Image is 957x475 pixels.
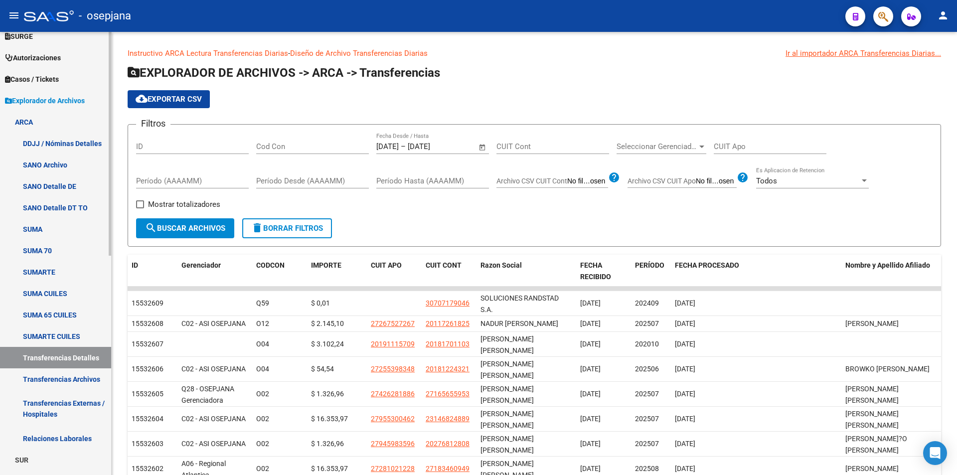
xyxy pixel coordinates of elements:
[635,415,659,423] span: 202507
[128,90,210,108] button: Exportar CSV
[376,142,399,151] input: Start date
[181,261,221,269] span: Gerenciador
[181,365,246,373] span: C02 - ASI OSEPJANA
[181,415,246,423] span: C02 - ASI OSEPJANA
[635,365,659,373] span: 202506
[580,299,601,307] span: [DATE]
[256,365,269,373] span: O04
[845,385,899,404] span: [PERSON_NAME] [PERSON_NAME]
[426,440,470,448] span: 20276812808
[845,319,899,327] span: [PERSON_NAME]
[371,365,415,373] span: 27255398348
[145,222,157,234] mat-icon: search
[251,224,323,233] span: Borrar Filtros
[580,390,601,398] span: [DATE]
[181,440,246,448] span: C02 - ASI OSEPJANA
[136,117,170,131] h3: Filtros
[477,255,576,288] datatable-header-cell: Razon Social
[128,255,177,288] datatable-header-cell: ID
[845,365,930,373] span: BROWKO [PERSON_NAME]
[177,255,252,288] datatable-header-cell: Gerenciador
[5,95,85,106] span: Explorador de Archivos
[631,255,671,288] datatable-header-cell: PERÍODO
[367,255,422,288] datatable-header-cell: CUIT APO
[480,410,534,429] span: [PERSON_NAME] [PERSON_NAME]
[132,390,163,398] span: 15532605
[256,299,269,307] span: Q59
[128,66,440,80] span: EXPLORADOR DE ARCHIVOS -> ARCA -> Transferencias
[845,465,899,473] span: [PERSON_NAME]
[132,440,163,448] span: 15532603
[635,261,664,269] span: PERÍODO
[635,465,659,473] span: 202508
[580,261,611,281] span: FECHA RECIBIDO
[923,441,947,465] div: Open Intercom Messenger
[675,390,695,398] span: [DATE]
[617,142,697,151] span: Seleccionar Gerenciador
[480,360,534,379] span: [PERSON_NAME] [PERSON_NAME]
[136,218,234,238] button: Buscar Archivos
[311,299,330,307] span: $ 0,01
[426,319,470,327] span: 20117261825
[311,340,344,348] span: $ 3.102,24
[480,385,534,404] span: [PERSON_NAME] [PERSON_NAME]
[426,365,470,373] span: 20181224321
[480,335,534,354] span: [PERSON_NAME] [PERSON_NAME]
[181,385,234,404] span: Q28 - OSEPJANA Gerenciadora
[307,255,367,288] datatable-header-cell: IMPORTE
[311,415,348,423] span: $ 16.353,97
[426,390,470,398] span: 27165655953
[256,340,269,348] span: O04
[567,177,608,186] input: Archivo CSV CUIT Cont
[737,171,749,183] mat-icon: help
[136,95,202,104] span: Exportar CSV
[256,390,269,398] span: O02
[371,440,415,448] span: 27945983596
[426,340,470,348] span: 20181701103
[8,9,20,21] mat-icon: menu
[477,142,488,153] button: Open calendar
[480,319,558,327] span: NADUR [PERSON_NAME]
[580,365,601,373] span: [DATE]
[580,319,601,327] span: [DATE]
[311,261,341,269] span: IMPORTE
[635,440,659,448] span: 202507
[371,319,415,327] span: 27267527267
[311,390,344,398] span: $ 1.326,96
[132,340,163,348] span: 15532607
[696,177,737,186] input: Archivo CSV CUIT Apo
[290,49,428,58] a: Diseño de Archivo Transferencias Diarias
[181,319,246,327] span: C02 - ASI OSEPJANA
[242,218,332,238] button: Borrar Filtros
[371,340,415,348] span: 20191115709
[128,48,941,59] p: -
[132,261,138,269] span: ID
[422,255,477,288] datatable-header-cell: CUIT CONT
[675,340,695,348] span: [DATE]
[675,365,695,373] span: [DATE]
[145,224,225,233] span: Buscar Archivos
[675,440,695,448] span: [DATE]
[480,261,522,269] span: Razon Social
[401,142,406,151] span: –
[148,198,220,210] span: Mostrar totalizadores
[252,255,287,288] datatable-header-cell: CODCON
[79,5,131,27] span: - osepjana
[845,435,907,466] span: [PERSON_NAME]?O [PERSON_NAME] [PERSON_NAME]
[132,319,163,327] span: 15532608
[311,319,344,327] span: $ 2.145,10
[371,390,415,398] span: 27426281886
[675,465,695,473] span: [DATE]
[480,294,559,314] span: SOLUCIONES RANDSTAD S.A.
[580,440,601,448] span: [DATE]
[628,177,696,185] span: Archivo CSV CUIT Apo
[5,31,33,42] span: SURGE
[608,171,620,183] mat-icon: help
[635,299,659,307] span: 202409
[371,261,402,269] span: CUIT APO
[937,9,949,21] mat-icon: person
[371,415,415,423] span: 27955300462
[132,365,163,373] span: 15532606
[480,435,534,454] span: [PERSON_NAME] [PERSON_NAME]
[132,299,163,307] span: 15532609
